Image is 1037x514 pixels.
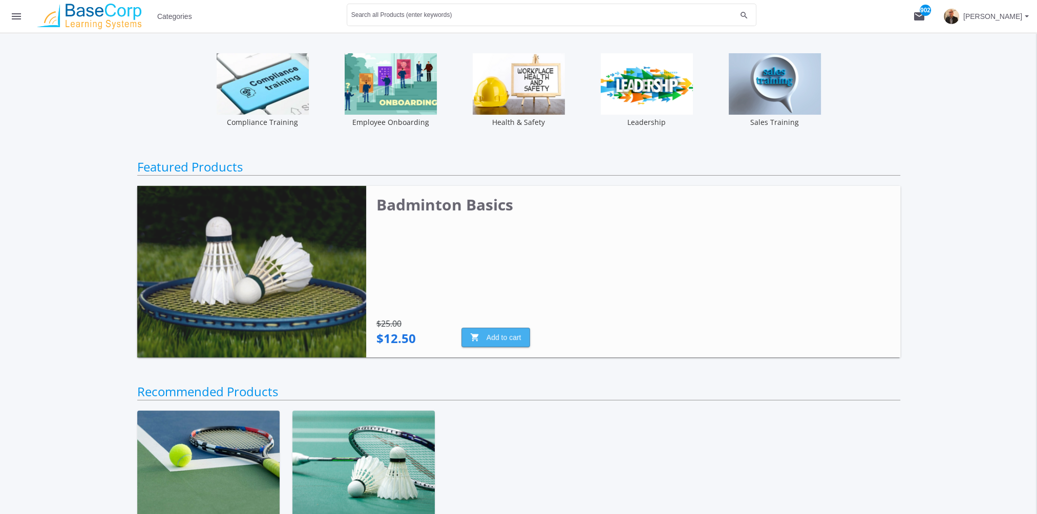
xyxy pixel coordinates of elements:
p: Compliance Training [211,115,314,127]
img: catalogIcon.png [345,53,437,115]
div: $12.50 [376,330,416,347]
h3: Badminton Basics [376,196,890,213]
img: catalogIcon.png [217,53,309,115]
mat-icon: mail [913,10,925,23]
p: Employee Onboarding [340,115,442,127]
mat-icon: search [738,10,750,20]
p: Leadership [596,115,698,127]
span: Add to cart [470,328,521,347]
img: catalogIcon.png [601,53,693,115]
span: [PERSON_NAME] [963,7,1022,26]
mat-icon: menu [10,10,23,23]
div: $25.00 [376,318,416,330]
img: catalogIcon.png [729,53,821,115]
p: Health & Safety [468,115,570,127]
p: Sales Training [724,115,826,127]
img: catalogIcon.png [473,53,565,115]
span: Categories [157,7,192,26]
img: logo.png [33,4,145,29]
button: Add to cart [461,328,530,347]
mat-icon: shopping_cart [470,328,480,347]
h2: Featured Products [137,158,900,176]
img: productPicture_a.png [137,186,366,357]
h2: Recommended Products [137,383,900,400]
